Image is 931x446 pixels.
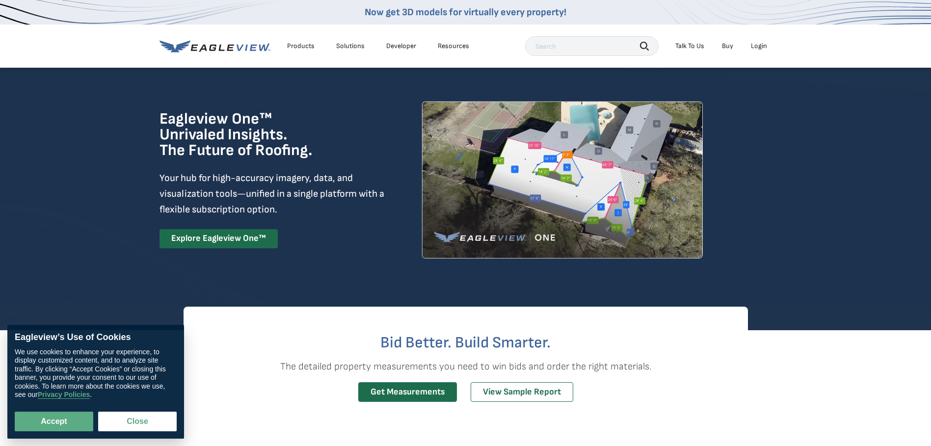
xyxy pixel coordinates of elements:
div: Products [287,42,315,51]
input: Search [525,36,659,56]
div: Eagleview’s Use of Cookies [15,332,177,343]
button: Accept [15,412,93,431]
a: Privacy Policies [38,391,90,399]
div: We use cookies to enhance your experience, to display customized content, and to analyze site tra... [15,348,177,399]
p: Your hub for high-accuracy imagery, data, and visualization tools—unified in a single platform wi... [160,170,386,217]
a: Get Measurements [358,382,457,402]
button: Close [98,412,177,431]
p: The detailed property measurements you need to win bids and order the right materials. [184,359,748,374]
div: Solutions [336,42,365,51]
a: Developer [386,42,416,51]
div: Resources [438,42,469,51]
div: Login [751,42,767,51]
a: View Sample Report [471,382,573,402]
a: Buy [722,42,733,51]
div: Talk To Us [675,42,704,51]
a: Now get 3D models for virtually every property! [365,6,566,18]
h2: Bid Better. Build Smarter. [184,335,748,351]
h1: Eagleview One™ Unrivaled Insights. The Future of Roofing. [160,111,362,158]
a: Explore Eagleview One™ [160,229,278,248]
